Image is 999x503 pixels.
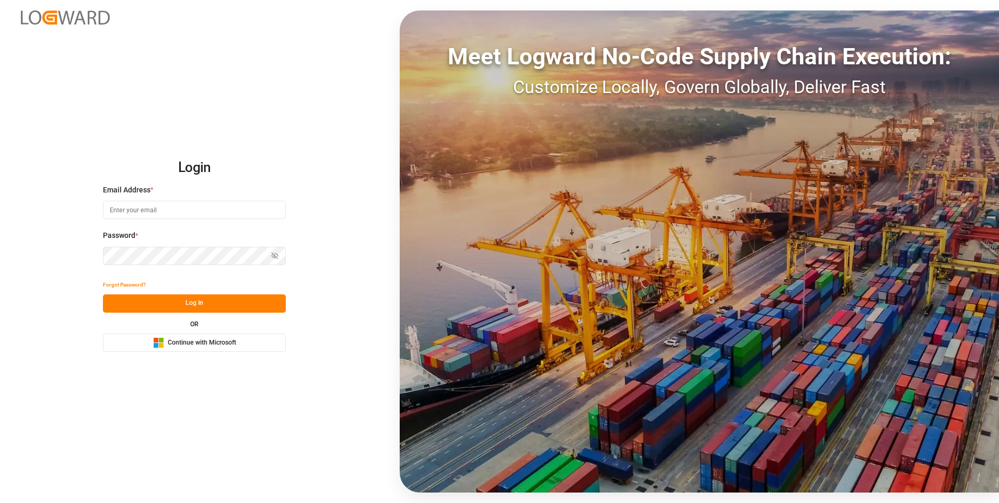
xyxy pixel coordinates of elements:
[168,338,236,348] span: Continue with Microsoft
[103,201,286,219] input: Enter your email
[103,151,286,185] h2: Login
[103,334,286,352] button: Continue with Microsoft
[400,39,999,74] div: Meet Logward No-Code Supply Chain Execution:
[103,294,286,313] button: Log In
[190,321,199,327] small: OR
[21,10,110,25] img: Logward_new_orange.png
[103,185,150,196] span: Email Address
[103,276,146,294] button: Forgot Password?
[103,230,135,241] span: Password
[400,74,999,100] div: Customize Locally, Govern Globally, Deliver Fast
